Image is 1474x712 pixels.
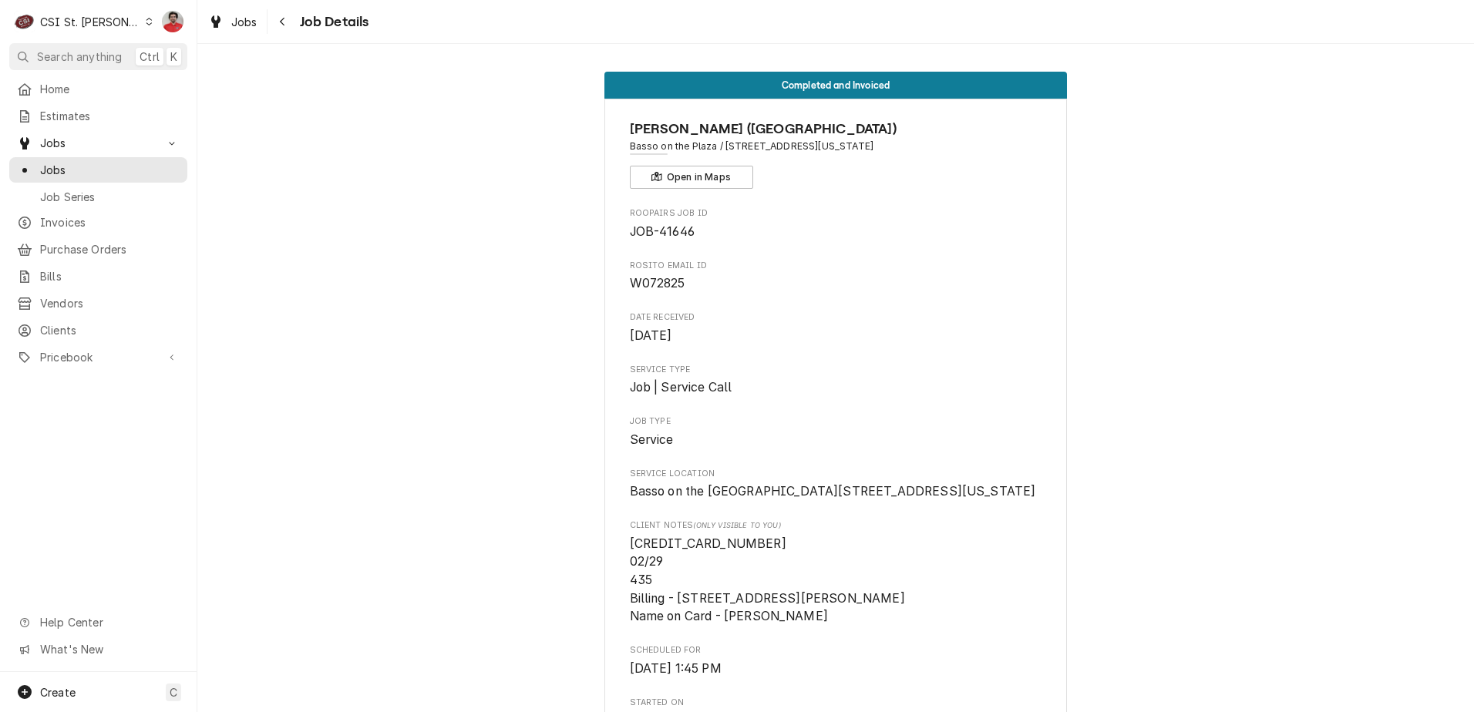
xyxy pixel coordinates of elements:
[9,636,187,662] a: Go to What's New
[604,72,1067,99] div: Status
[9,237,187,262] a: Purchase Orders
[40,614,178,630] span: Help Center
[630,660,1042,678] span: Scheduled For
[40,189,180,205] span: Job Series
[630,364,1042,376] span: Service Type
[630,468,1042,480] span: Service Location
[40,641,178,657] span: What's New
[630,276,685,291] span: W072825
[630,166,753,189] button: Open in Maps
[630,482,1042,501] span: Service Location
[40,241,180,257] span: Purchase Orders
[630,364,1042,397] div: Service Type
[9,291,187,316] a: Vendors
[630,119,1042,189] div: Client Information
[9,184,187,210] a: Job Series
[9,103,187,129] a: Estimates
[170,684,177,700] span: C
[40,268,180,284] span: Bills
[630,431,1042,449] span: Job Type
[40,349,156,365] span: Pricebook
[9,610,187,635] a: Go to Help Center
[40,135,156,151] span: Jobs
[630,223,1042,241] span: Roopairs Job ID
[40,162,180,178] span: Jobs
[40,295,180,311] span: Vendors
[162,11,183,32] div: Nicholas Faubert's Avatar
[170,49,177,65] span: K
[9,130,187,156] a: Go to Jobs
[630,415,1042,428] span: Job Type
[40,322,180,338] span: Clients
[140,49,160,65] span: Ctrl
[9,76,187,102] a: Home
[630,328,672,343] span: [DATE]
[40,686,76,699] span: Create
[9,264,187,289] a: Bills
[9,210,187,235] a: Invoices
[9,157,187,183] a: Jobs
[40,214,180,230] span: Invoices
[40,14,140,30] div: CSI St. [PERSON_NAME]
[630,661,722,676] span: [DATE] 1:45 PM
[630,484,1036,499] span: Basso on the [GEOGRAPHIC_DATA][STREET_ADDRESS][US_STATE]
[630,697,1042,709] span: Started On
[630,519,1042,532] span: Client Notes
[693,521,780,529] span: (Only Visible to You)
[162,11,183,32] div: NF
[630,536,905,624] span: [CREDIT_CARD_NUMBER] 02/29 435 Billing - [STREET_ADDRESS][PERSON_NAME] Name on Card - [PERSON_NAME]
[9,344,187,370] a: Go to Pricebook
[630,119,1042,139] span: Name
[630,260,1042,272] span: Rosito email ID
[630,311,1042,344] div: Date Received
[630,380,732,395] span: Job | Service Call
[37,49,122,65] span: Search anything
[630,644,1042,657] span: Scheduled For
[630,207,1042,220] span: Roopairs Job ID
[630,644,1042,677] div: Scheduled For
[295,12,369,32] span: Job Details
[630,327,1042,345] span: Date Received
[14,11,35,32] div: CSI St. Louis's Avatar
[630,432,674,447] span: Service
[630,519,1042,626] div: [object Object]
[630,224,695,239] span: JOB-41646
[630,260,1042,293] div: Rosito email ID
[231,14,257,30] span: Jobs
[40,108,180,124] span: Estimates
[202,9,264,35] a: Jobs
[14,11,35,32] div: C
[630,378,1042,397] span: Service Type
[630,274,1042,293] span: Rosito email ID
[630,468,1042,501] div: Service Location
[40,81,180,97] span: Home
[630,415,1042,448] div: Job Type
[630,535,1042,626] span: [object Object]
[630,139,1042,153] span: Address
[9,317,187,343] a: Clients
[630,311,1042,324] span: Date Received
[782,80,890,90] span: Completed and Invoiced
[630,207,1042,240] div: Roopairs Job ID
[9,43,187,70] button: Search anythingCtrlK
[271,9,295,34] button: Navigate back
